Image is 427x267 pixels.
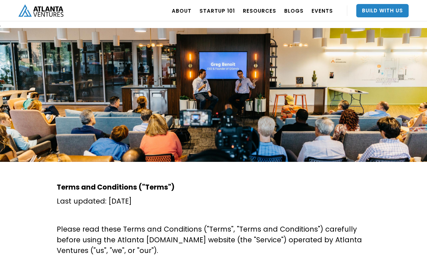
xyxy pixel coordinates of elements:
[284,1,304,20] a: BLOGS
[356,4,409,17] a: Build With Us
[57,224,370,256] p: Please read these Terms and Conditions ("Terms", "Terms and Conditions") carefully before using t...
[172,1,191,20] a: ABOUT
[57,196,370,207] p: Last updated: [DATE]
[243,1,276,20] a: RESOURCES
[199,1,235,20] a: Startup 101
[57,210,370,221] p: ‍
[312,1,333,20] a: EVENTS
[57,182,174,192] strong: Terms and Conditions ("Terms")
